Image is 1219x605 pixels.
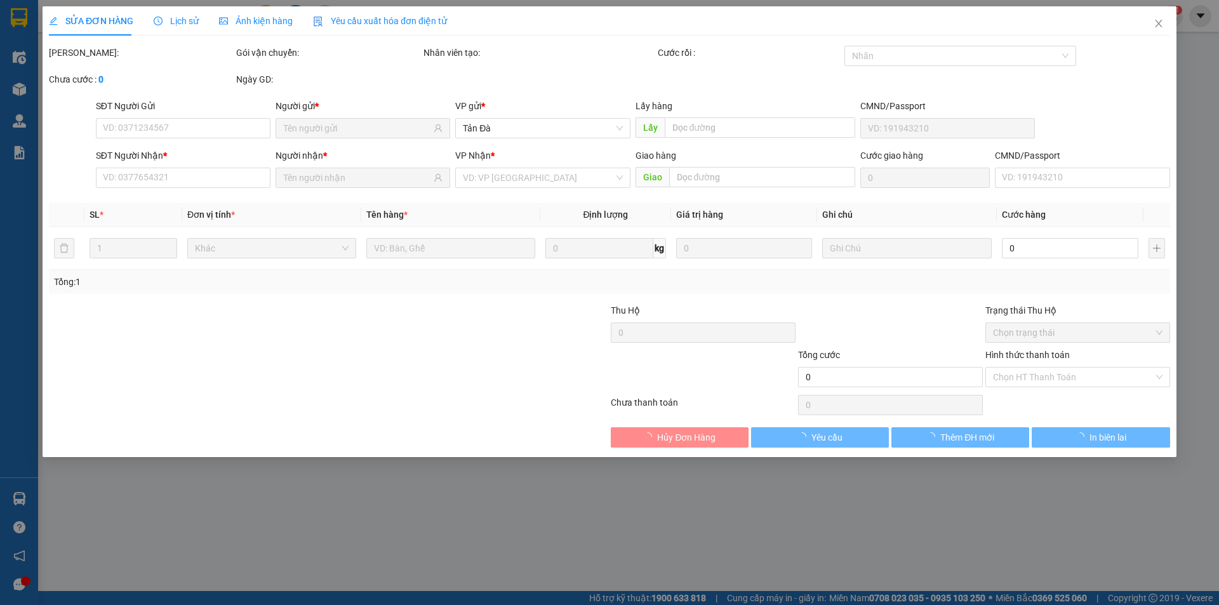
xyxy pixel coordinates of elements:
[54,275,470,289] div: Tổng: 1
[658,430,716,444] span: Hủy Đơn Hàng
[456,99,630,113] div: VP gửi
[456,150,491,161] span: VP Nhận
[49,72,234,86] div: Chưa cước :
[463,119,623,138] span: Tản Đà
[644,432,658,441] span: loading
[313,17,323,27] img: icon
[653,238,666,258] span: kg
[366,238,535,258] input: VD: Bàn, Ghế
[676,209,723,220] span: Giá trị hàng
[195,239,349,258] span: Khác
[434,124,443,133] span: user
[985,350,1070,360] label: Hình thức thanh toán
[49,46,234,60] div: [PERSON_NAME]:
[1149,238,1165,258] button: plus
[1089,430,1126,444] span: In biên lai
[98,74,103,84] b: 0
[283,171,431,185] input: Tên người nhận
[154,16,199,26] span: Lịch sử
[1002,209,1046,220] span: Cước hàng
[751,427,889,448] button: Yêu cầu
[818,203,997,227] th: Ghi chú
[49,17,58,25] span: edit
[995,149,1169,163] div: CMND/Passport
[96,99,270,113] div: SĐT Người Gửi
[219,17,228,25] span: picture
[658,46,843,60] div: Cước rồi :
[219,16,293,26] span: Ảnh kiện hàng
[423,46,655,60] div: Nhân viên tạo:
[49,16,133,26] span: SỬA ĐƠN HÀNG
[434,173,443,182] span: user
[860,99,1035,113] div: CMND/Passport
[583,209,629,220] span: Định lượng
[276,149,450,163] div: Người nhận
[860,118,1035,138] input: VD: 191943210
[154,17,163,25] span: clock-circle
[636,117,665,138] span: Lấy
[636,150,676,161] span: Giao hàng
[669,167,855,187] input: Dọc đường
[96,149,270,163] div: SĐT Người Nhận
[276,99,450,113] div: Người gửi
[90,209,100,220] span: SL
[985,303,1170,317] div: Trạng thái Thu Hộ
[798,350,840,360] span: Tổng cước
[993,323,1162,342] span: Chọn trạng thái
[676,238,813,258] input: 0
[823,238,992,258] input: Ghi Chú
[236,46,421,60] div: Gói vận chuyển:
[860,168,990,188] input: Cước giao hàng
[366,209,408,220] span: Tên hàng
[940,430,994,444] span: Thêm ĐH mới
[1032,427,1170,448] button: In biên lai
[611,305,640,316] span: Thu Hộ
[1141,6,1176,42] button: Close
[926,432,940,441] span: loading
[187,209,235,220] span: Đơn vị tính
[860,150,923,161] label: Cước giao hàng
[236,72,421,86] div: Ngày GD:
[1154,18,1164,29] span: close
[665,117,855,138] input: Dọc đường
[313,16,447,26] span: Yêu cầu xuất hóa đơn điện tử
[891,427,1029,448] button: Thêm ĐH mới
[609,396,797,418] div: Chưa thanh toán
[1076,432,1089,441] span: loading
[54,238,74,258] button: delete
[811,430,843,444] span: Yêu cầu
[636,167,669,187] span: Giao
[611,427,749,448] button: Hủy Đơn Hàng
[636,101,672,111] span: Lấy hàng
[797,432,811,441] span: loading
[283,121,431,135] input: Tên người gửi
